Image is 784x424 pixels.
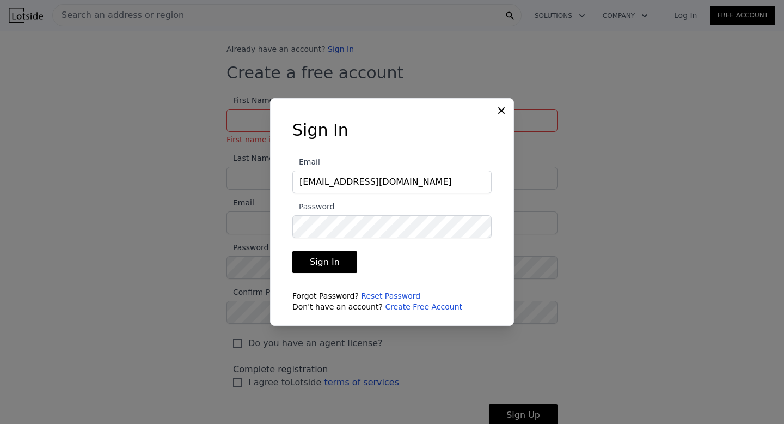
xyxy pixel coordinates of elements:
span: Password [292,202,334,211]
input: Email [292,171,492,193]
a: Create Free Account [385,302,462,311]
a: Reset Password [361,292,420,300]
div: Forgot Password? Don't have an account? [292,290,492,312]
input: Password [292,215,492,238]
h3: Sign In [292,120,492,140]
button: Sign In [292,251,357,273]
span: Email [292,158,320,166]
